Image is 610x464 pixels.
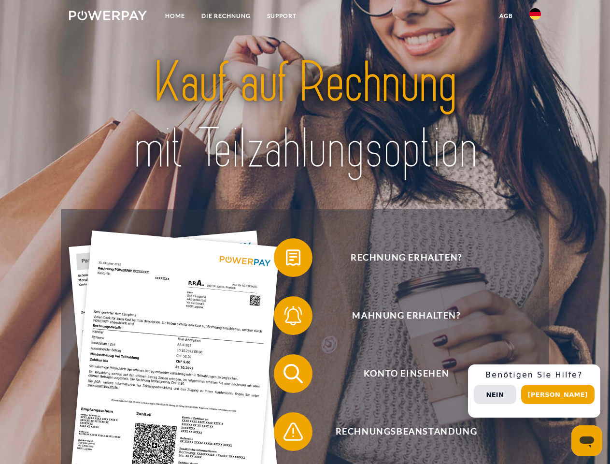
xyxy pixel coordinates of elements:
img: title-powerpay_de.svg [92,46,518,185]
span: Rechnung erhalten? [288,238,525,277]
a: Home [157,7,193,25]
img: qb_search.svg [281,362,305,386]
h3: Benötigen Sie Hilfe? [474,370,595,380]
button: Rechnungsbeanstandung [274,412,525,451]
img: qb_bell.svg [281,304,305,328]
iframe: Schaltfläche zum Öffnen des Messaging-Fensters [571,425,602,456]
img: qb_bill.svg [281,246,305,270]
img: de [529,8,541,20]
button: [PERSON_NAME] [521,385,595,404]
span: Rechnungsbeanstandung [288,412,525,451]
div: Schnellhilfe [468,364,600,418]
button: Mahnung erhalten? [274,296,525,335]
button: Konto einsehen [274,354,525,393]
span: Konto einsehen [288,354,525,393]
a: agb [491,7,521,25]
button: Nein [474,385,516,404]
button: Rechnung erhalten? [274,238,525,277]
img: logo-powerpay-white.svg [69,11,147,20]
a: DIE RECHNUNG [193,7,259,25]
span: Mahnung erhalten? [288,296,525,335]
img: qb_warning.svg [281,420,305,444]
a: SUPPORT [259,7,305,25]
